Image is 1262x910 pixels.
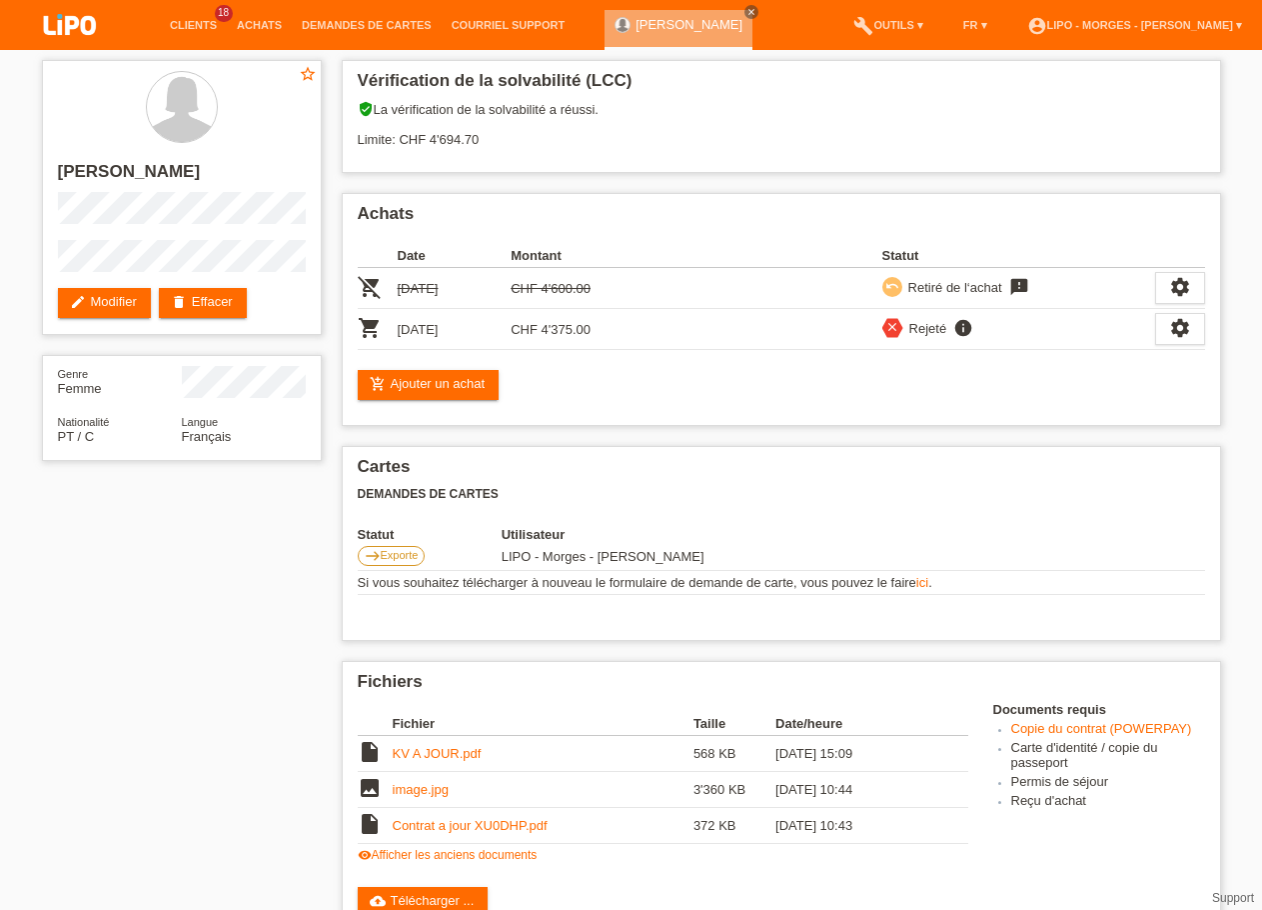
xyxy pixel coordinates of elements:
[398,309,512,350] td: [DATE]
[160,19,227,31] a: Clients
[882,244,1155,268] th: Statut
[1212,891,1254,905] a: Support
[358,672,1205,702] h2: Fichiers
[953,19,997,31] a: FR ▾
[358,316,382,340] i: POSP00027776
[398,268,512,309] td: [DATE]
[358,370,500,400] a: add_shopping_cartAjouter un achat
[1169,317,1191,339] i: settings
[358,812,382,836] i: insert_drive_file
[58,416,110,428] span: Nationalité
[775,712,939,736] th: Date/heure
[358,740,382,764] i: insert_drive_file
[1011,793,1205,812] li: Reçu d'achat
[693,712,775,736] th: Taille
[1027,16,1047,36] i: account_circle
[902,277,1002,298] div: Retiré de l‘achat
[502,549,704,564] span: 30.08.2025
[381,549,419,561] span: Exporte
[227,19,292,31] a: Achats
[1011,740,1205,774] li: Carte d'identité / copie du passeport
[358,457,1205,487] h2: Cartes
[511,244,625,268] th: Montant
[182,429,232,444] span: Français
[358,487,1205,502] h3: Demandes de cartes
[358,204,1205,234] h2: Achats
[951,318,975,338] i: info
[358,776,382,800] i: image
[215,5,233,22] span: 18
[1011,774,1205,793] li: Permis de séjour
[370,376,386,392] i: add_shopping_cart
[358,527,502,542] th: Statut
[58,366,182,396] div: Femme
[1169,276,1191,298] i: settings
[358,571,1205,595] td: Si vous souhaitez télécharger à nouveau le formulaire de demande de carte, vous pouvez le faire .
[843,19,932,31] a: buildOutils ▾
[358,848,372,862] i: visibility
[159,288,247,318] a: deleteEffacer
[885,279,899,293] i: undo
[502,527,840,542] th: Utilisateur
[358,275,382,299] i: POSP00027039
[393,712,693,736] th: Fichier
[370,893,386,909] i: cloud_upload
[398,244,512,268] th: Date
[853,16,873,36] i: build
[693,736,775,772] td: 568 KB
[358,71,1205,101] h2: Vérification de la solvabilité (LCC)
[916,575,928,590] a: ici
[358,101,1205,162] div: La vérification de la solvabilité a réussi. Limite: CHF 4'694.70
[358,848,538,862] a: visibilityAfficher les anciens documents
[744,5,758,19] a: close
[358,101,374,117] i: verified_user
[746,7,756,17] i: close
[393,746,482,761] a: KV A JOUR.pdf
[693,808,775,844] td: 372 KB
[635,17,742,32] a: [PERSON_NAME]
[903,318,947,339] div: Rejeté
[58,368,89,380] span: Genre
[511,309,625,350] td: CHF 4'375.00
[20,41,120,56] a: LIPO pay
[885,320,899,334] i: close
[70,294,86,310] i: edit
[993,702,1205,717] h4: Documents requis
[365,548,381,564] i: east
[442,19,575,31] a: Courriel Support
[775,772,939,808] td: [DATE] 10:44
[775,808,939,844] td: [DATE] 10:43
[58,288,151,318] a: editModifier
[1007,277,1031,297] i: feedback
[1011,721,1192,736] a: Copie du contrat (POWERPAY)
[393,782,449,797] a: image.jpg
[182,416,219,428] span: Langue
[393,818,548,833] a: Contrat a jour XU0DHP.pdf
[58,429,95,444] span: Portugal / C / 06.05.2017
[292,19,442,31] a: Demandes de cartes
[775,736,939,772] td: [DATE] 15:09
[58,162,306,192] h2: [PERSON_NAME]
[693,772,775,808] td: 3'360 KB
[299,65,317,83] i: star_border
[299,65,317,86] a: star_border
[511,268,625,309] td: CHF 4'600.00
[1017,19,1252,31] a: account_circleLIPO - Morges - [PERSON_NAME] ▾
[171,294,187,310] i: delete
